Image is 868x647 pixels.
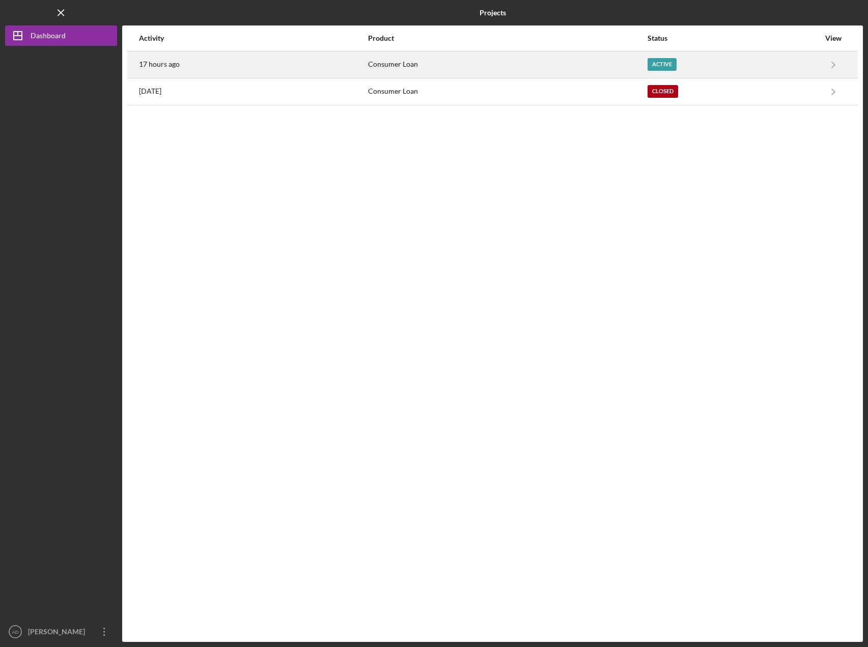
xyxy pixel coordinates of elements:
[139,60,180,68] time: 2025-09-18 22:29
[368,79,647,104] div: Consumer Loan
[648,34,820,42] div: Status
[139,34,367,42] div: Activity
[648,85,678,98] div: Closed
[368,52,647,77] div: Consumer Loan
[31,25,66,48] div: Dashboard
[5,622,117,642] button: AD[PERSON_NAME]
[5,25,117,46] button: Dashboard
[139,87,161,95] time: 2024-10-23 15:40
[480,9,506,17] b: Projects
[821,34,846,42] div: View
[648,58,677,71] div: Active
[25,622,92,644] div: [PERSON_NAME]
[12,629,18,635] text: AD
[368,34,647,42] div: Product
